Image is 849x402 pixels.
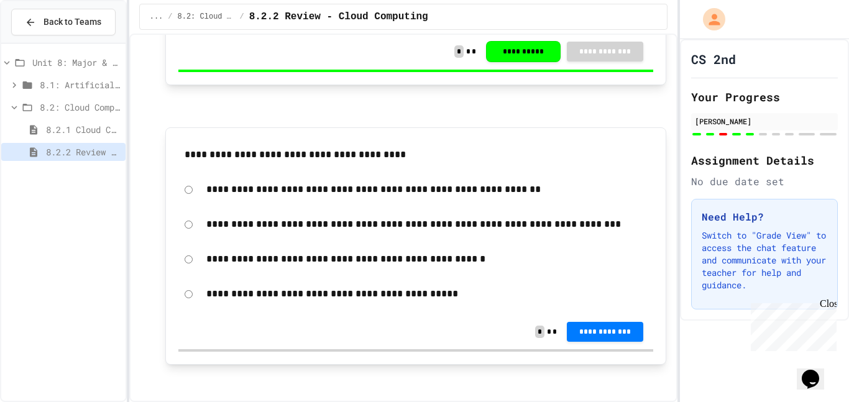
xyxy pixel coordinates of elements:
[690,5,728,34] div: My Account
[40,78,121,91] span: 8.1: Artificial Intelligence Basics
[40,101,121,114] span: 8.2: Cloud Computing
[150,12,163,22] span: ...
[695,116,834,127] div: [PERSON_NAME]
[178,12,235,22] span: 8.2: Cloud Computing
[44,16,101,29] span: Back to Teams
[239,12,244,22] span: /
[702,229,827,291] p: Switch to "Grade View" to access the chat feature and communicate with your teacher for help and ...
[691,152,838,169] h2: Assignment Details
[46,123,121,136] span: 8.2.1 Cloud Computing: Transforming the Digital World
[168,12,172,22] span: /
[797,352,837,390] iframe: chat widget
[691,174,838,189] div: No due date set
[46,145,121,158] span: 8.2.2 Review - Cloud Computing
[249,9,428,24] span: 8.2.2 Review - Cloud Computing
[691,88,838,106] h2: Your Progress
[702,209,827,224] h3: Need Help?
[32,56,121,69] span: Unit 8: Major & Emerging Technologies
[746,298,837,351] iframe: chat widget
[5,5,86,79] div: Chat with us now!Close
[691,50,736,68] h1: CS 2nd
[11,9,116,35] button: Back to Teams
